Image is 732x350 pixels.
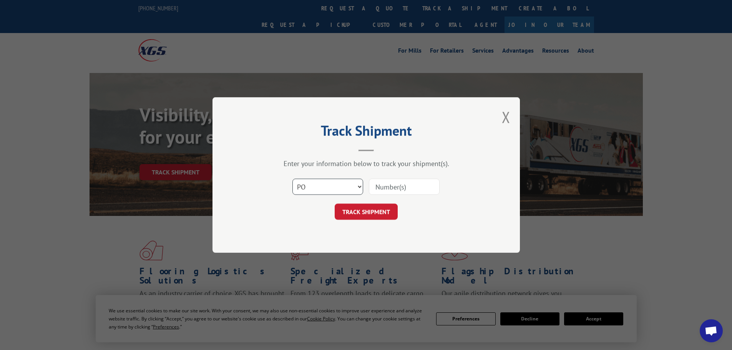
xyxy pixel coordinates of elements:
input: Number(s) [369,179,440,195]
button: Close modal [502,107,510,127]
button: TRACK SHIPMENT [335,204,398,220]
div: Enter your information below to track your shipment(s). [251,159,481,168]
div: Open chat [700,319,723,342]
h2: Track Shipment [251,125,481,140]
